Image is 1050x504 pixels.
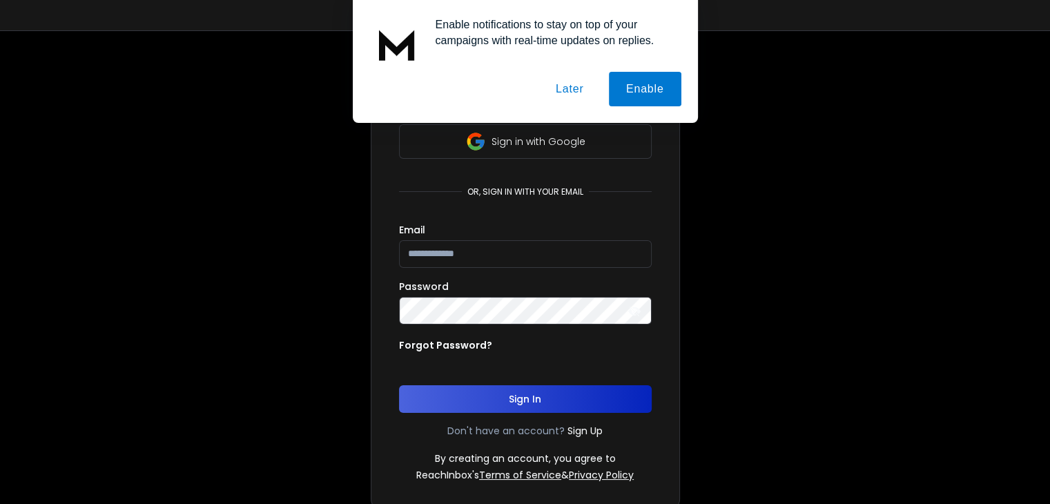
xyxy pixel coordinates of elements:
[492,135,585,148] p: Sign in with Google
[399,338,492,352] p: Forgot Password?
[479,468,561,482] a: Terms of Service
[538,72,601,106] button: Later
[462,186,589,197] p: or, sign in with your email
[425,17,681,48] div: Enable notifications to stay on top of your campaigns with real-time updates on replies.
[399,124,652,159] button: Sign in with Google
[447,424,565,438] p: Don't have an account?
[567,424,603,438] a: Sign Up
[416,468,634,482] p: ReachInbox's &
[435,452,616,465] p: By creating an account, you agree to
[399,385,652,413] button: Sign In
[569,468,634,482] a: Privacy Policy
[399,225,425,235] label: Email
[399,282,449,291] label: Password
[369,17,425,72] img: notification icon
[609,72,681,106] button: Enable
